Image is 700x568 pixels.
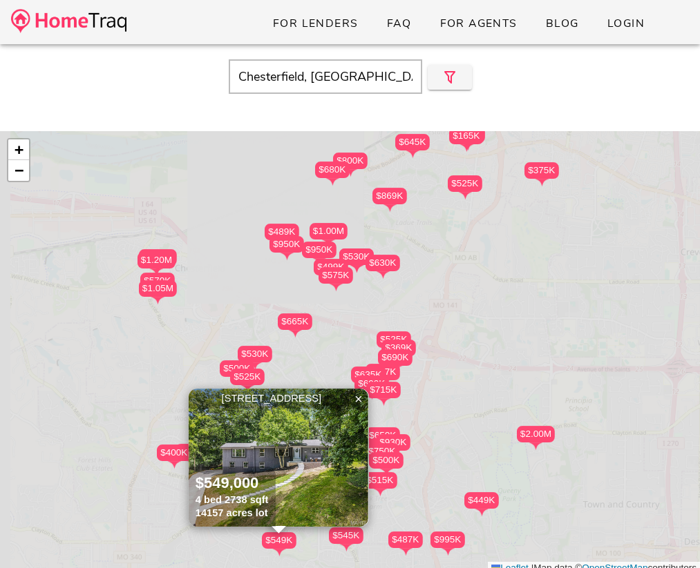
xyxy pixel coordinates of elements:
[524,162,559,179] div: $375K
[196,493,269,507] div: 4 bed 2738 sqft
[314,259,348,283] div: $499K
[325,178,339,186] img: triPin.png
[272,549,286,556] img: triPin.png
[265,224,299,240] div: $489K
[378,349,413,373] div: $690K
[149,268,164,276] img: triPin.png
[398,548,413,556] img: triPin.png
[607,16,645,31] span: Login
[189,389,368,527] img: 1.jpg
[220,360,254,384] div: $500K
[388,531,423,548] div: $487K
[272,16,359,31] span: For Lenders
[388,531,423,556] div: $487K
[310,223,348,239] div: $1.00M
[319,267,353,284] div: $575K
[354,391,363,407] span: ×
[405,150,419,158] img: triPin.png
[369,452,404,469] div: $500K
[351,366,386,391] div: $635K
[377,331,411,355] div: $525K
[196,474,269,494] div: $549,000
[319,267,353,291] div: $575K
[8,139,29,160] a: Zoom in
[366,364,400,388] div: $687K
[386,16,412,31] span: FAQ
[382,204,397,212] img: triPin.png
[351,366,386,383] div: $635K
[315,161,350,186] div: $680K
[545,16,579,31] span: Blog
[354,375,389,392] div: $699K
[220,360,254,377] div: $500K
[431,531,465,556] div: $995K
[8,160,29,181] a: Zoom out
[388,366,402,373] img: triPin.png
[451,126,485,150] div: $138K
[302,242,337,266] div: $950K
[138,252,176,276] div: $1.20M
[333,153,368,169] div: $800K
[379,469,393,476] img: triPin.png
[261,11,370,36] a: For Lenders
[366,255,400,271] div: $630K
[315,161,350,178] div: $680K
[386,451,400,458] img: triPin.png
[167,461,181,469] img: triPin.png
[138,252,176,268] div: $1.20M
[365,443,399,467] div: $750K
[376,434,410,458] div: $930K
[328,284,343,291] img: triPin.png
[363,472,397,496] div: $515K
[524,162,559,186] div: $375K
[262,532,296,549] div: $549K
[428,11,528,36] a: For Agents
[269,236,304,260] div: $950K
[329,527,363,544] div: $545K
[381,340,416,356] div: $369K
[372,489,387,496] img: triPin.png
[366,364,400,380] div: $687K
[343,169,357,177] img: triPin.png
[269,236,304,253] div: $950K
[365,443,399,460] div: $750K
[366,427,400,451] div: $650K
[196,507,269,520] div: 14157 acres lot
[192,392,365,405] div: [STREET_ADDRESS]
[529,442,543,450] img: triPin.png
[449,128,484,152] div: $165K
[157,444,191,469] div: $400K
[333,153,368,177] div: $800K
[151,297,165,304] img: triPin.png
[474,509,489,516] img: triPin.png
[140,273,175,297] div: $570K
[378,349,413,366] div: $690K
[140,273,175,289] div: $570K
[329,527,363,551] div: $545K
[431,531,465,548] div: $995K
[517,426,555,442] div: $2.00M
[339,544,353,551] img: triPin.png
[139,280,177,297] div: $1.05M
[381,340,416,364] div: $369K
[339,248,374,273] div: $530K
[240,385,254,393] img: triPin.png
[262,532,296,556] div: $549K
[238,346,272,370] div: $530K
[139,249,177,273] div: $1.30M
[448,175,482,199] div: $525K
[376,398,390,406] img: triPin.png
[366,255,400,279] div: $630K
[238,346,272,362] div: $530K
[366,382,401,398] div: $715K
[366,382,401,406] div: $715K
[376,434,410,451] div: $930K
[339,248,374,265] div: $530K
[439,16,517,31] span: For Agents
[464,492,499,516] div: $449K
[176,444,210,468] div: $800K
[596,11,656,36] a: Login
[366,427,400,444] div: $650K
[464,492,499,509] div: $449K
[372,188,407,204] div: $869K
